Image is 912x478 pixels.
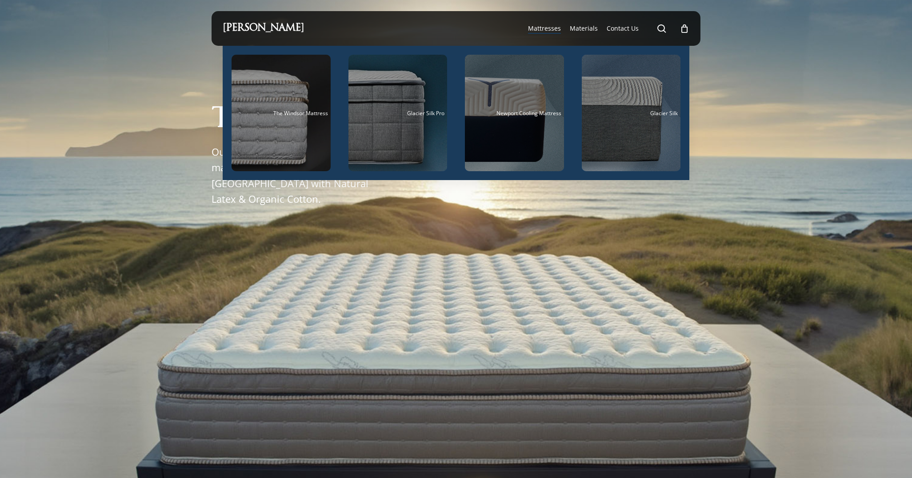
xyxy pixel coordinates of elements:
a: Glacier Silk [582,55,681,171]
a: Cart [680,24,689,33]
span: T [212,106,230,133]
nav: Main Menu [524,11,689,46]
p: Our premiere luxury handcrafted mattress. Made in the [GEOGRAPHIC_DATA] with Natural Latex & Orga... [212,144,378,207]
a: The Windsor Mattress [232,55,331,171]
span: Glacier Silk Pro [407,109,444,117]
a: Glacier Silk Pro [348,55,448,171]
span: Glacier Silk [650,109,678,117]
span: The Windsor Mattress [273,109,328,117]
a: [PERSON_NAME] [223,24,304,33]
a: Contact Us [607,24,639,33]
span: Mattresses [528,24,561,32]
span: Contact Us [607,24,639,32]
a: Newport Cooling Mattress [465,55,564,171]
span: Materials [570,24,598,32]
h1: The Windsor [212,106,416,133]
span: Newport Cooling Mattress [496,109,561,117]
a: Materials [570,24,598,33]
a: Mattresses [528,24,561,33]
